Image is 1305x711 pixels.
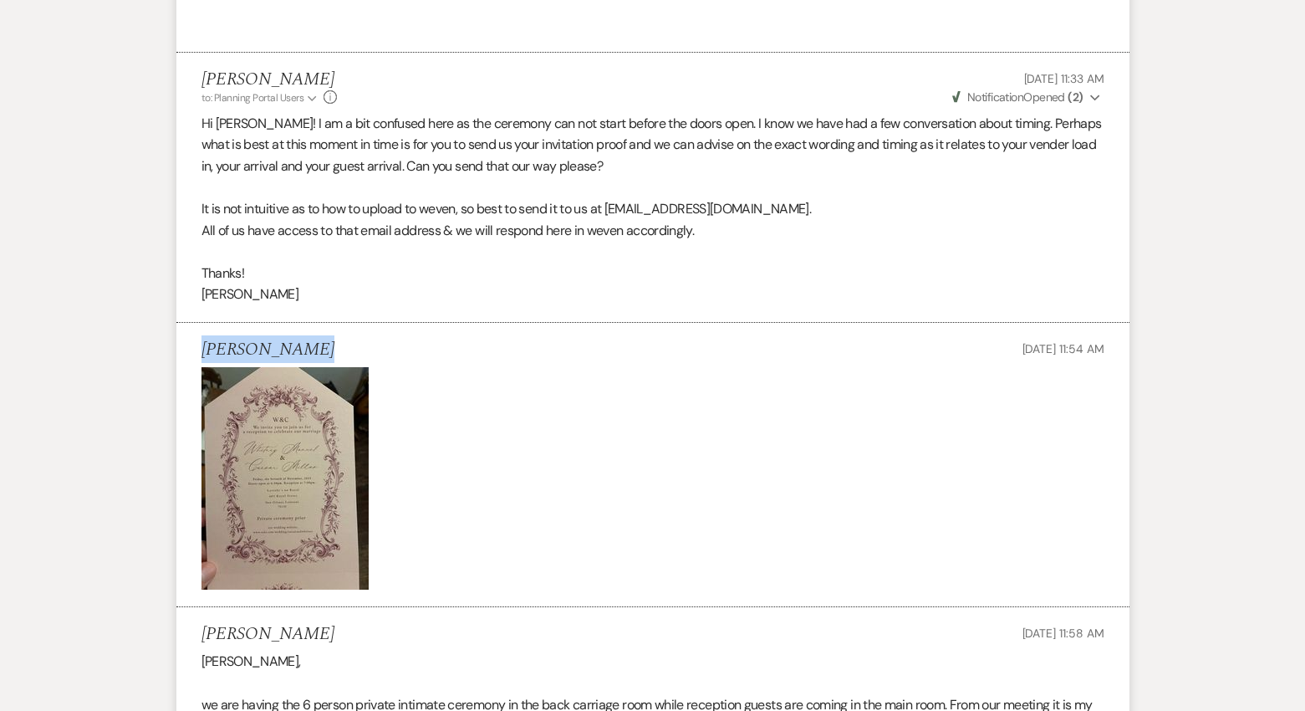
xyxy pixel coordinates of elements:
strong: ( 2 ) [1068,90,1083,105]
span: Opened [952,90,1083,105]
h5: [PERSON_NAME] [201,69,338,90]
span: [DATE] 11:54 AM [1022,341,1104,356]
span: [DATE] 11:33 AM [1024,71,1104,86]
p: Hi [PERSON_NAME]! I am a bit confused here as the ceremony can not start before the doors open. I... [201,113,1104,177]
img: IMG_0730.jpeg [201,367,369,590]
span: Notification [967,90,1023,105]
h5: [PERSON_NAME] [201,340,334,361]
p: [PERSON_NAME] [201,284,1104,305]
button: NotificationOpened (2) [950,89,1104,106]
p: Thanks! [201,263,1104,284]
p: It is not intuitive as to how to upload to weven, so best to send it to us at [EMAIL_ADDRESS][DOM... [201,198,1104,220]
span: to: Planning Portal Users [201,91,304,105]
p: All of us have access to that email address & we will respond here in weven accordingly. [201,220,1104,242]
h5: [PERSON_NAME] [201,624,334,645]
span: [DATE] 11:58 AM [1022,626,1104,641]
p: [PERSON_NAME], [201,651,1104,673]
button: to: Planning Portal Users [201,90,320,105]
